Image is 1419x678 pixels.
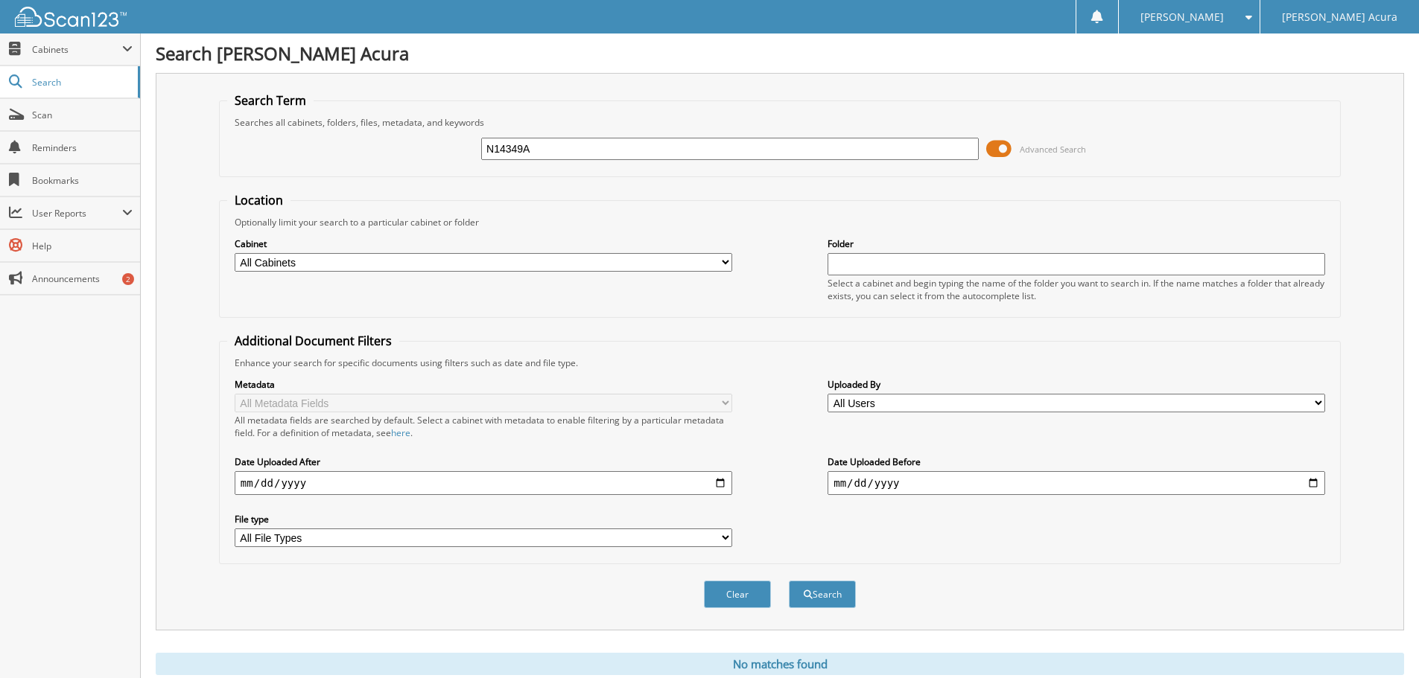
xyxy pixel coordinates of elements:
[1282,13,1397,22] span: [PERSON_NAME] Acura
[828,277,1325,302] div: Select a cabinet and begin typing the name of the folder you want to search in. If the name match...
[32,76,130,89] span: Search
[32,109,133,121] span: Scan
[227,192,291,208] legend: Location
[32,240,133,252] span: Help
[32,272,133,285] span: Announcements
[235,378,732,391] label: Metadata
[32,43,122,56] span: Cabinets
[227,116,1333,129] div: Searches all cabinets, folders, files, metadata, and keywords
[235,414,732,439] div: All metadata fields are searched by default. Select a cabinet with metadata to enable filtering b...
[32,207,122,220] span: User Reports
[32,141,133,154] span: Reminders
[156,653,1404,675] div: No matches found
[227,333,399,349] legend: Additional Document Filters
[122,273,134,285] div: 2
[1020,144,1086,155] span: Advanced Search
[156,41,1404,65] h1: Search [PERSON_NAME] Acura
[828,378,1325,391] label: Uploaded By
[32,174,133,187] span: Bookmarks
[828,471,1325,495] input: end
[235,471,732,495] input: start
[235,455,732,468] label: Date Uploaded After
[235,513,732,525] label: File type
[704,581,771,608] button: Clear
[227,356,1333,369] div: Enhance your search for specific documents using filters such as date and file type.
[391,426,410,439] a: here
[235,237,732,250] label: Cabinet
[227,216,1333,228] div: Optionally limit your search to a particular cabinet or folder
[1140,13,1224,22] span: [PERSON_NAME]
[828,455,1325,468] label: Date Uploaded Before
[789,581,856,608] button: Search
[227,92,314,109] legend: Search Term
[15,7,127,27] img: scan123-logo-white.svg
[828,237,1325,250] label: Folder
